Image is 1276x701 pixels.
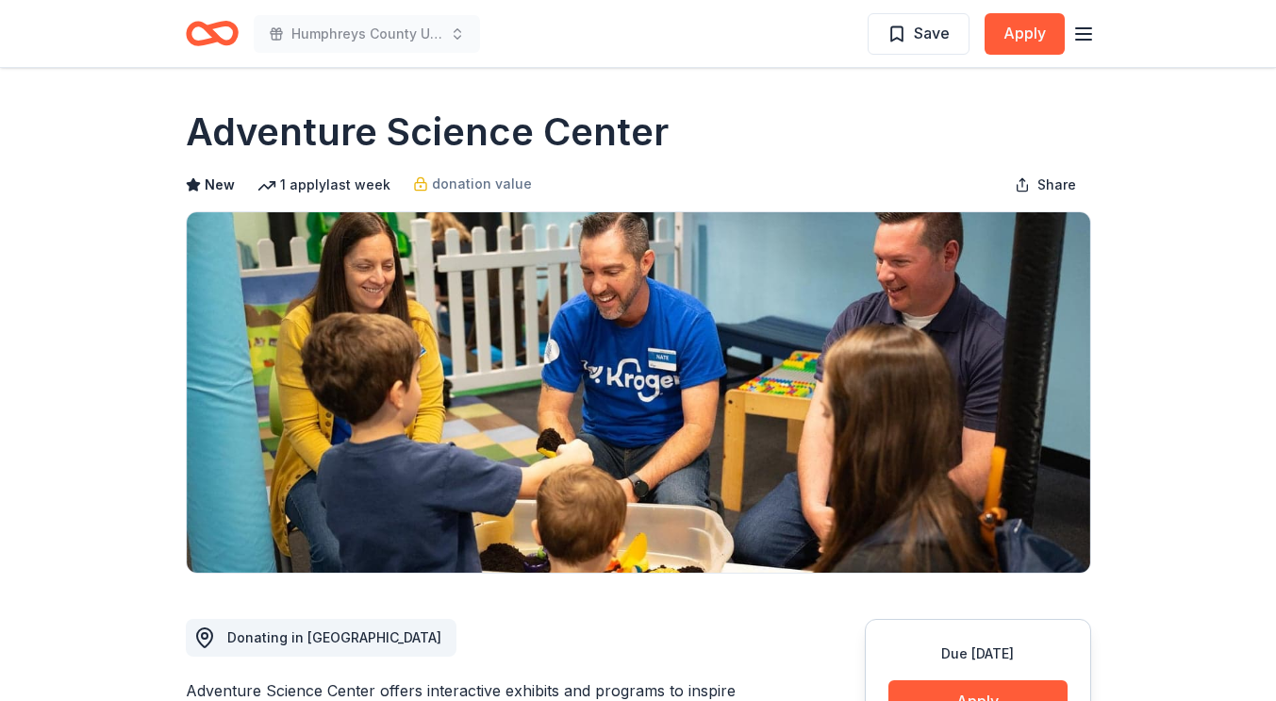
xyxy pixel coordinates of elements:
span: donation value [432,173,532,195]
h1: Adventure Science Center [186,106,669,159]
div: Due [DATE] [888,643,1068,665]
a: donation value [413,173,532,195]
div: 1 apply last week [257,174,390,196]
span: Donating in [GEOGRAPHIC_DATA] [227,629,441,645]
span: Share [1037,174,1076,196]
button: Apply [985,13,1065,55]
span: New [205,174,235,196]
button: Share [1000,166,1091,204]
span: Humphreys County United Way Radio Auction [291,23,442,45]
img: Image for Adventure Science Center [187,212,1090,573]
button: Save [868,13,969,55]
span: Save [914,21,950,45]
button: Humphreys County United Way Radio Auction [254,15,480,53]
a: Home [186,11,239,56]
